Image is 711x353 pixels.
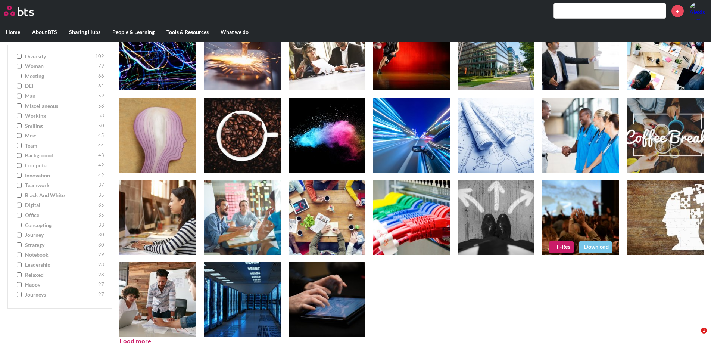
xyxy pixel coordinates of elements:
input: meeting 66 [17,74,22,79]
span: DEI [25,83,96,90]
input: team 44 [17,143,22,148]
button: Load more [119,337,151,346]
img: Alexis Fernandez [689,2,707,20]
input: computer 42 [17,163,22,168]
label: Sharing Hubs [63,22,106,42]
span: man [25,92,96,100]
input: working 58 [17,114,22,119]
a: Profile [689,2,707,20]
input: happy 27 [17,282,22,288]
span: 64 [98,83,104,90]
span: 35 [98,192,104,199]
input: relaxed 28 [17,272,22,278]
span: 27 [98,291,104,298]
span: 58 [98,102,104,110]
span: Black and White [25,192,96,199]
span: notebook [25,251,96,259]
a: Download [579,241,612,253]
span: 44 [98,142,104,149]
label: About BTS [26,22,63,42]
span: 28 [98,271,104,279]
span: teamwork [25,182,96,189]
span: 27 [98,281,104,289]
span: 58 [98,112,104,120]
input: notebook 29 [17,253,22,258]
span: 59 [98,92,104,100]
label: Tools & Resources [160,22,215,42]
span: leadership [25,261,96,269]
input: journeys 27 [17,292,22,297]
span: journeys [25,291,96,298]
input: concepting 33 [17,223,22,228]
span: 45 [98,132,104,140]
img: BTS Logo [4,6,34,16]
span: team [25,142,96,149]
input: Black and White 35 [17,193,22,198]
a: Go home [4,6,48,16]
span: 79 [98,63,104,70]
input: teamwork 37 [17,183,22,188]
a: + [671,5,684,17]
input: misc 45 [17,133,22,139]
input: miscellaneous 58 [17,103,22,109]
span: 28 [98,261,104,269]
span: 1 [701,328,707,334]
span: 35 [98,212,104,219]
input: diversity 102 [17,54,22,59]
span: misc [25,132,96,140]
input: strategy 30 [17,242,22,248]
span: relaxed [25,271,96,279]
input: digital 35 [17,203,22,208]
span: 30 [98,232,104,239]
span: 30 [98,241,104,249]
span: 42 [98,172,104,179]
span: 50 [98,122,104,130]
input: man 59 [17,93,22,99]
span: 43 [98,152,104,160]
input: background 43 [17,153,22,158]
span: strategy [25,241,96,249]
span: 66 [98,72,104,80]
label: What we do [215,22,255,42]
span: 29 [98,251,104,259]
span: happy [25,281,96,289]
span: meeting [25,72,96,80]
span: digital [25,202,96,209]
span: diversity [25,53,93,60]
input: office 35 [17,213,22,218]
span: innovation [25,172,96,179]
span: office [25,212,96,219]
iframe: Intercom live chat [686,328,704,346]
input: smiling 50 [17,123,22,128]
span: journey [25,232,96,239]
label: People & Learning [106,22,160,42]
input: leadership 28 [17,262,22,267]
span: 37 [98,182,104,189]
input: innovation 42 [17,173,22,178]
span: 33 [98,222,104,229]
span: smiling [25,122,96,130]
input: DEI 64 [17,84,22,89]
span: miscellaneous [25,102,96,110]
span: 42 [98,162,104,170]
span: 102 [95,53,104,60]
span: computer [25,162,96,170]
span: background [25,152,96,160]
span: working [25,112,96,120]
input: woman 79 [17,64,22,69]
a: Hi-Res [549,241,574,253]
span: woman [25,63,96,70]
span: 35 [98,202,104,209]
span: concepting [25,222,96,229]
input: journey 30 [17,233,22,238]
